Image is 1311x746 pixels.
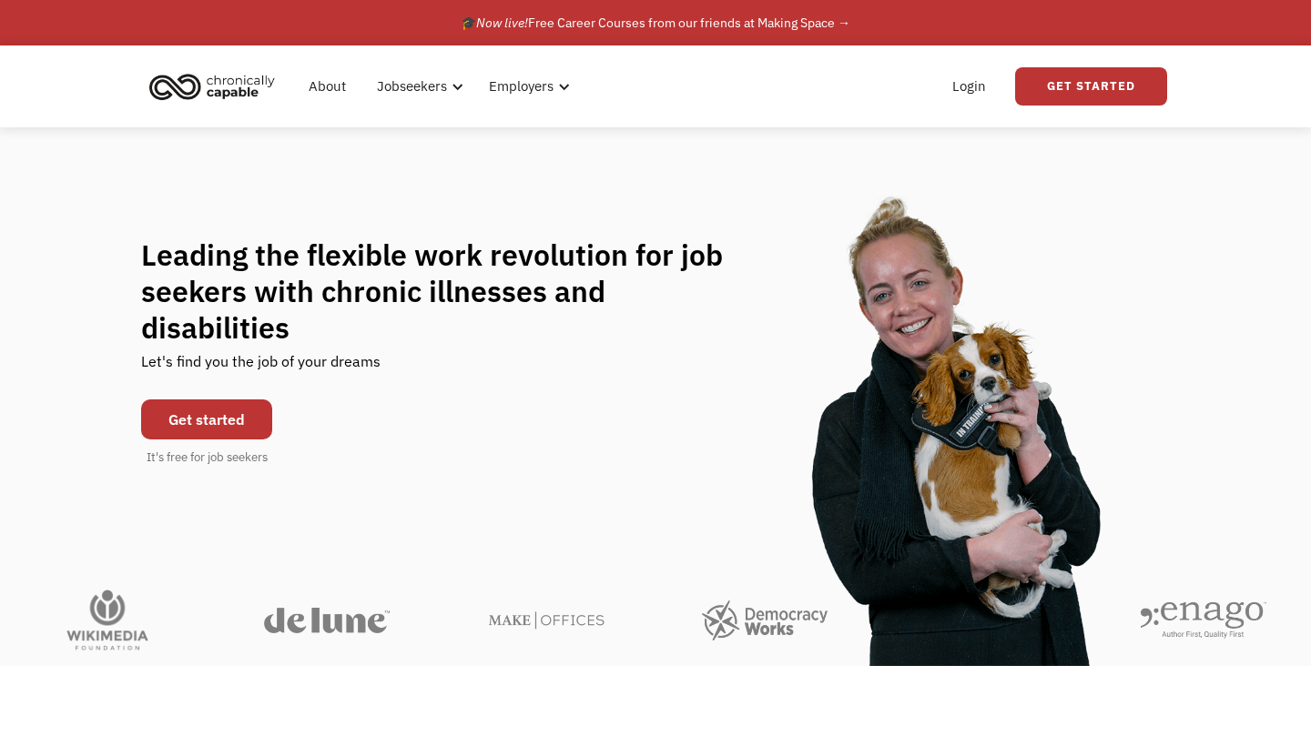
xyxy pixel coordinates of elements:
[141,237,758,346] h1: Leading the flexible work revolution for job seekers with chronic illnesses and disabilities
[141,346,381,390] div: Let's find you the job of your dreams
[461,12,850,34] div: 🎓 Free Career Courses from our friends at Making Space →
[377,76,447,97] div: Jobseekers
[144,66,280,106] img: Chronically Capable logo
[489,76,554,97] div: Employers
[366,57,469,116] div: Jobseekers
[941,57,997,116] a: Login
[147,449,268,467] div: It's free for job seekers
[144,66,289,106] a: home
[1015,67,1167,106] a: Get Started
[298,57,357,116] a: About
[141,399,272,439] a: Get started
[476,15,528,31] em: Now live!
[478,57,575,116] div: Employers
